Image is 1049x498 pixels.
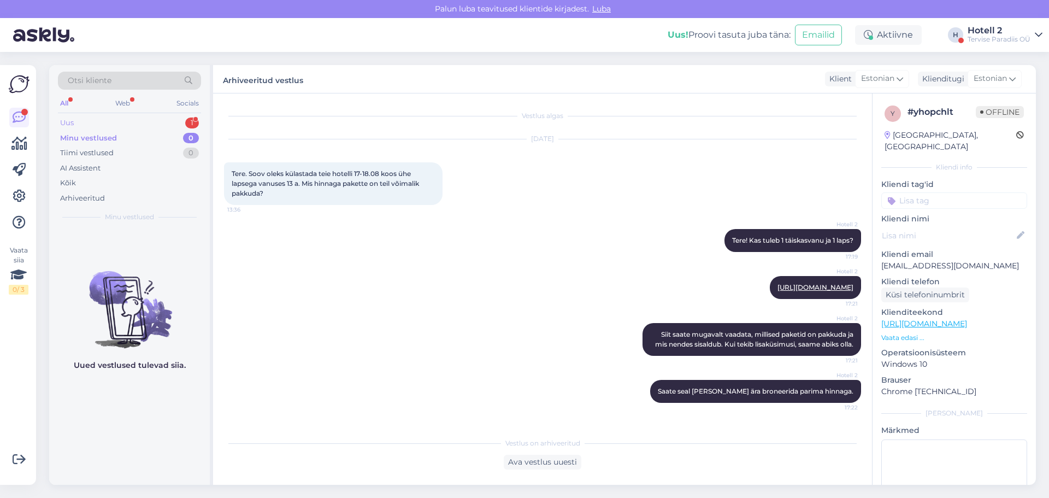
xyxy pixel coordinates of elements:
div: Kliendi info [881,162,1027,172]
p: Vaata edasi ... [881,333,1027,343]
span: Offline [976,106,1024,118]
p: Uued vestlused tulevad siia. [74,360,186,371]
button: Emailid [795,25,842,45]
div: Tervise Paradiis OÜ [968,35,1030,44]
div: [PERSON_NAME] [881,408,1027,418]
span: Hotell 2 [817,267,858,276]
p: Operatsioonisüsteem [881,347,1027,359]
div: Socials [174,96,201,110]
b: Uus! [668,30,688,40]
span: 13:36 [227,206,268,214]
div: 0 / 3 [9,285,28,295]
a: [URL][DOMAIN_NAME] [881,319,967,329]
img: No chats [49,251,210,350]
span: Vestlus on arhiveeritud [505,438,580,448]
p: Windows 10 [881,359,1027,370]
span: Siit saate mugavalt vaadata, millised paketid on pakkuda ja mis nendes sisaldub. Kui tekib lisakü... [655,330,855,348]
div: # yhopchlt [907,106,976,119]
span: Estonian [974,73,1007,85]
a: [URL][DOMAIN_NAME] [777,283,853,291]
span: 17:21 [817,356,858,365]
p: Kliendi email [881,249,1027,260]
span: Estonian [861,73,894,85]
span: Hotell 2 [817,314,858,323]
span: Tere! Kas tuleb 1 täiskasvanu ja 1 laps? [732,236,853,244]
div: Proovi tasuta juba täna: [668,28,791,42]
div: Arhiveeritud [60,193,105,204]
p: Klienditeekond [881,307,1027,318]
div: AI Assistent [60,163,101,174]
p: Kliendi tag'id [881,179,1027,190]
span: Hotell 2 [817,371,858,379]
span: Luba [589,4,614,14]
span: Minu vestlused [105,212,154,222]
div: Klienditugi [918,73,964,85]
div: Uus [60,118,74,128]
span: y [891,109,895,118]
div: Hotell 2 [968,26,1030,35]
div: Aktiivne [855,25,922,45]
div: Kõik [60,178,76,189]
div: 0 [183,148,199,159]
span: Otsi kliente [68,75,111,86]
div: H [948,27,963,43]
p: Märkmed [881,425,1027,436]
label: Arhiveeritud vestlus [223,72,303,86]
div: Küsi telefoninumbrit [881,288,969,302]
a: Hotell 2Tervise Paradiis OÜ [968,26,1042,44]
div: Web [113,96,132,110]
div: Klient [825,73,852,85]
span: 17:19 [817,253,858,261]
img: Askly Logo [9,74,30,95]
div: [GEOGRAPHIC_DATA], [GEOGRAPHIC_DATA] [885,130,1016,153]
div: Tiimi vestlused [60,148,114,159]
div: All [58,96,70,110]
p: Brauser [881,374,1027,386]
div: 0 [183,133,199,144]
p: Kliendi telefon [881,276,1027,288]
span: 17:21 [817,300,858,308]
p: Chrome [TECHNICAL_ID] [881,386,1027,397]
div: Minu vestlused [60,133,117,144]
span: 17:22 [817,403,858,412]
div: 1 [185,118,199,128]
p: [EMAIL_ADDRESS][DOMAIN_NAME] [881,260,1027,272]
div: Ava vestlus uuesti [504,455,581,470]
div: Vaata siia [9,245,28,295]
div: Vestlus algas [224,111,861,121]
input: Lisa nimi [882,230,1015,242]
div: [DATE] [224,134,861,144]
span: Tere. Soov oleks külastada teie hotelli 17-18.08 koos ühe lapsega vanuses 13 a. Mis hinnaga paket... [232,169,421,197]
input: Lisa tag [881,192,1027,209]
span: Hotell 2 [817,220,858,229]
span: Saate seal [PERSON_NAME] ära broneerida parima hinnaga. [658,387,853,395]
p: Kliendi nimi [881,213,1027,225]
